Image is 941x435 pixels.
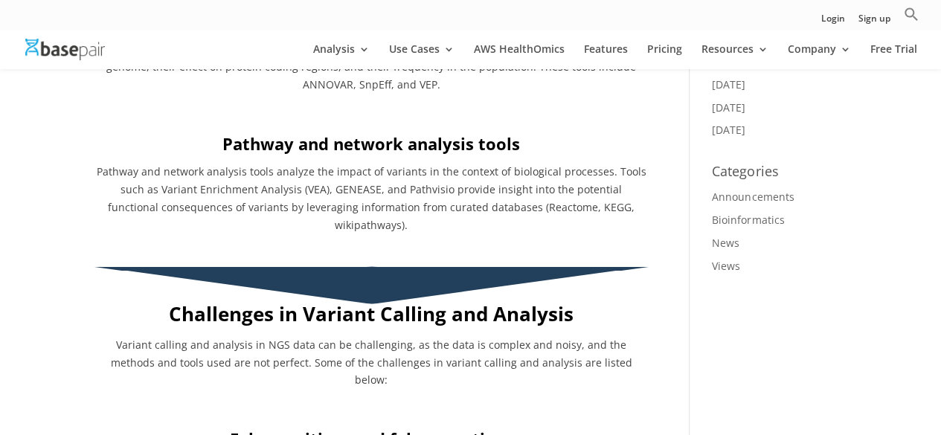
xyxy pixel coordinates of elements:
[701,44,768,69] a: Resources
[870,44,917,69] a: Free Trial
[25,39,105,60] img: Basepair
[97,164,646,231] span: Pathway and network analysis tools analyze the impact of variants in the context of biological pr...
[712,236,739,250] a: News
[474,44,565,69] a: AWS HealthOmics
[904,7,919,30] a: Search Icon Link
[712,77,745,91] a: [DATE]
[858,14,890,30] a: Sign up
[313,44,370,69] a: Analysis
[111,338,632,387] span: Variant calling and analysis in NGS data can be challenging, as the data is complex and noisy, an...
[712,100,745,115] a: [DATE]
[389,44,455,69] a: Use Cases
[904,7,919,22] svg: Search
[647,44,682,69] a: Pricing
[712,123,745,137] a: [DATE]
[712,161,847,188] h4: Categories
[584,44,628,69] a: Features
[821,14,845,30] a: Login
[712,259,740,273] a: Views
[712,213,784,227] a: Bioinformatics
[97,42,646,91] span: Variant annotation tools provide information on the functional impact of variants, such as their ...
[169,300,574,327] strong: Challenges in Variant Calling and Analysis
[222,132,520,155] b: Pathway and network analysis tools
[712,190,794,204] a: Announcements
[788,44,851,69] a: Company
[867,361,923,417] iframe: Drift Widget Chat Controller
